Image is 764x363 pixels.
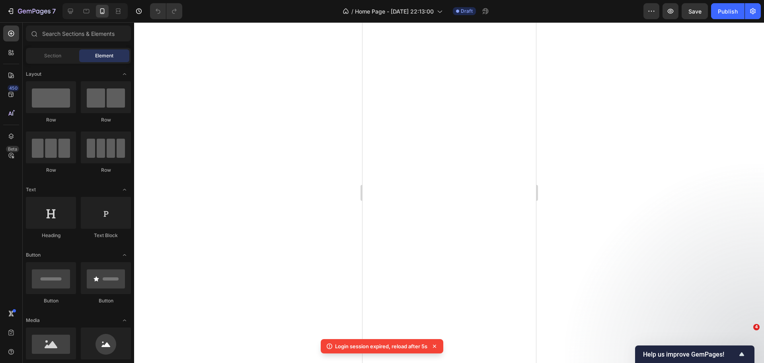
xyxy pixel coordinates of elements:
[118,249,131,261] span: Toggle open
[81,297,131,304] div: Button
[26,186,36,193] span: Text
[26,317,40,324] span: Media
[118,314,131,327] span: Toggle open
[81,232,131,239] div: Text Block
[363,22,536,363] iframe: Design area
[44,52,61,59] span: Section
[643,351,737,358] span: Help us improve GemPages!
[6,146,19,152] div: Beta
[81,116,131,124] div: Row
[753,324,760,330] span: 4
[682,3,708,19] button: Save
[711,3,745,19] button: Publish
[643,349,746,359] button: Show survey - Help us improve GemPages!
[52,6,56,16] p: 7
[95,52,113,59] span: Element
[26,167,76,174] div: Row
[8,85,19,91] div: 450
[26,71,41,78] span: Layout
[3,3,59,19] button: 7
[118,68,131,80] span: Toggle open
[355,7,434,16] span: Home Page - [DATE] 22:13:00
[335,342,427,350] p: Login session expired, reload after 5s
[118,183,131,196] span: Toggle open
[718,7,738,16] div: Publish
[688,8,702,15] span: Save
[26,251,41,259] span: Button
[150,3,182,19] div: Undo/Redo
[461,8,473,15] span: Draft
[737,336,756,355] iframe: Intercom live chat
[26,116,76,124] div: Row
[351,7,353,16] span: /
[81,167,131,174] div: Row
[26,232,76,239] div: Heading
[26,297,76,304] div: Button
[26,26,131,41] input: Search Sections & Elements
